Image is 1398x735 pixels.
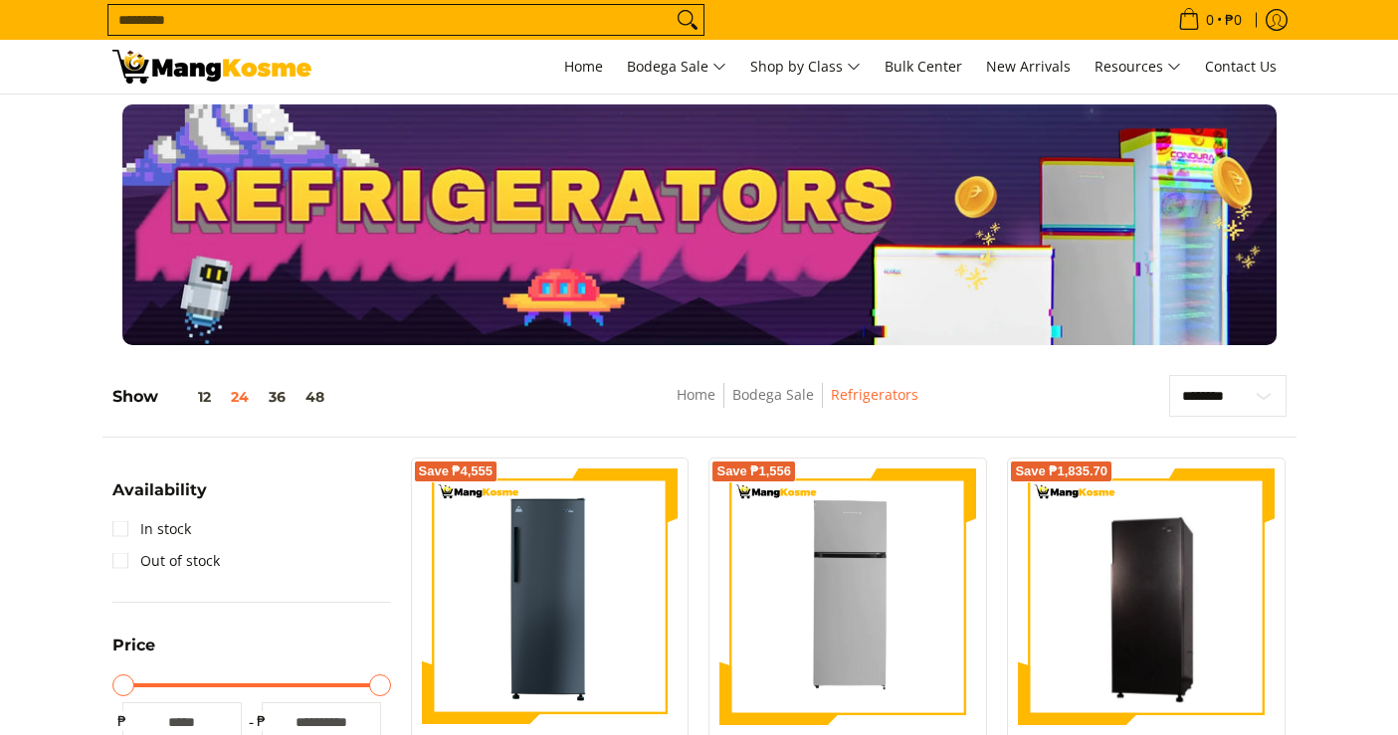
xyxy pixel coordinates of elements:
a: Shop by Class [740,40,871,93]
summary: Open [112,482,207,513]
nav: Main Menu [331,40,1287,93]
a: Home [554,40,613,93]
img: Kelvinator 7.3 Cu.Ft. Direct Cool KLC Manual Defrost Standard Refrigerator (Silver) (Class A) [719,468,976,725]
span: Save ₱1,835.70 [1015,465,1107,477]
a: In stock [112,513,191,545]
a: Out of stock [112,545,220,577]
span: Contact Us [1205,57,1277,76]
span: Price [112,638,155,653]
span: ₱ [112,711,132,731]
span: New Arrivals [986,57,1071,76]
a: Resources [1085,40,1191,93]
span: Shop by Class [750,55,861,80]
a: Contact Us [1195,40,1287,93]
button: 24 [221,389,259,405]
button: Search [672,5,703,35]
a: Bulk Center [875,40,972,93]
span: Bodega Sale [627,55,726,80]
a: Refrigerators [831,385,918,404]
a: New Arrivals [976,40,1081,93]
span: ₱0 [1222,13,1245,27]
nav: Breadcrumbs [531,383,1064,428]
h5: Show [112,387,334,407]
a: Bodega Sale [617,40,736,93]
button: 36 [259,389,296,405]
a: Home [677,385,715,404]
img: Bodega Sale Refrigerator l Mang Kosme: Home Appliances Warehouse Sale [112,50,311,84]
button: 48 [296,389,334,405]
span: Availability [112,482,207,498]
span: Resources [1095,55,1181,80]
span: 0 [1203,13,1217,27]
button: 12 [158,389,221,405]
span: Save ₱1,556 [716,465,791,477]
span: • [1172,9,1248,31]
span: Bulk Center [885,57,962,76]
a: Bodega Sale [732,385,814,404]
span: ₱ [252,711,272,731]
span: Save ₱4,555 [419,465,494,477]
img: Condura 7.0 Cu. Ft. Upright Freezer Inverter Refrigerator, CUF700MNi (Class A) [422,468,679,725]
img: Condura 7.3 Cu. Ft. Single Door - Direct Cool Inverter Refrigerator, CSD700SAi (Class A) [1018,471,1275,722]
summary: Open [112,638,155,668]
span: Home [564,57,603,76]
